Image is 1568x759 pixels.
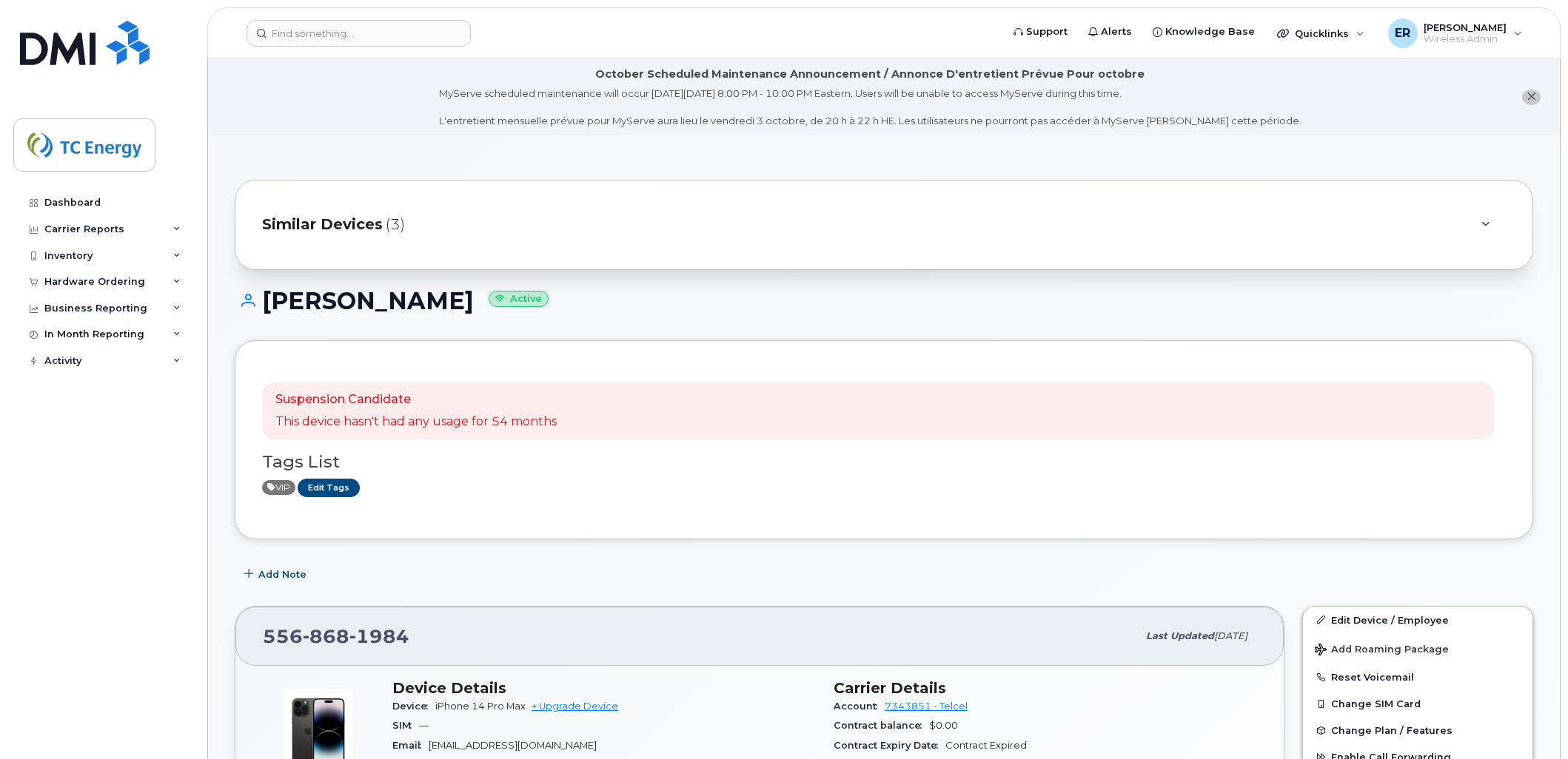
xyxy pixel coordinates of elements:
button: Reset Voicemail [1303,664,1532,690]
span: 556 [263,625,409,647]
button: Change SIM Card [1303,690,1532,717]
h3: Device Details [392,679,816,697]
div: October Scheduled Maintenance Announcement / Annonce D'entretient Prévue Pour octobre [595,67,1145,82]
h1: [PERSON_NAME] [235,288,1533,314]
span: iPhone 14 Pro Max [435,701,526,712]
div: MyServe scheduled maintenance will occur [DATE][DATE] 8:00 PM - 10:00 PM Eastern. Users will be u... [439,87,1301,128]
p: This device hasn't had any usage for 54 months [275,414,557,431]
span: [DATE] [1214,630,1247,641]
span: $0.00 [929,720,958,731]
button: Change Plan / Features [1303,717,1532,743]
span: Account [834,701,885,712]
span: Device [392,701,435,712]
span: Similar Devices [262,214,383,235]
h3: Tags List [262,453,1506,471]
h3: Carrier Details [834,679,1257,697]
span: Contract Expiry Date [834,740,945,751]
span: 1984 [349,625,409,647]
span: Change Plan / Features [1331,725,1453,736]
p: Suspension Candidate [275,391,557,408]
a: + Upgrade Device [532,701,618,712]
span: Active [262,480,295,495]
a: Edit Device / Employee [1303,607,1532,633]
small: Active [489,291,549,308]
span: [EMAIL_ADDRESS][DOMAIN_NAME] [429,740,597,751]
span: Add Note [258,567,306,581]
span: Add Roaming Package [1315,644,1449,658]
button: close notification [1522,90,1541,105]
span: — [419,720,429,731]
span: Contract Expired [945,740,1027,751]
iframe: Messenger Launcher [1504,695,1557,748]
span: Contract balance [834,720,929,731]
span: Last updated [1146,630,1214,641]
a: Edit Tags [298,479,360,497]
a: 7343851 - Telcel [885,701,968,712]
span: 868 [303,625,349,647]
button: Add Note [235,561,319,588]
button: Add Roaming Package [1303,633,1532,664]
span: Email [392,740,429,751]
span: (3) [386,214,405,235]
span: SIM [392,720,419,731]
